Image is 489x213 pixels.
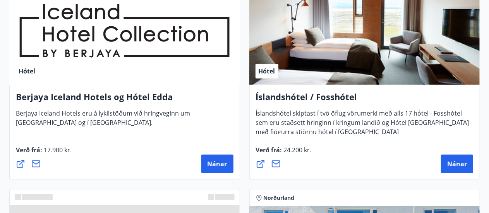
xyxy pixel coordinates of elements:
button: Nánar [441,155,473,173]
span: Norðurland [264,194,295,202]
h4: Berjaya Iceland Hotels og Hótel Edda [16,91,233,109]
span: Nánar [208,160,227,168]
span: Nánar [447,160,467,168]
span: Hótel [259,67,275,75]
span: 17.900 kr. [42,146,72,154]
span: Hótel [19,67,35,75]
h4: Íslandshótel / Fosshótel [256,91,474,109]
span: Berjaya Iceland Hotels eru á lykilstöðum við hringveginn um [GEOGRAPHIC_DATA] og í [GEOGRAPHIC_DA... [16,109,190,133]
span: Íslandshótel skiptast í tvö öflug vörumerki með alls 17 hótel - Fosshótel sem eru staðsett hringi... [256,109,469,142]
span: Verð frá : [256,146,312,160]
span: Verð frá : [16,146,72,160]
button: Nánar [201,155,233,173]
span: 24.200 kr. [282,146,312,154]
